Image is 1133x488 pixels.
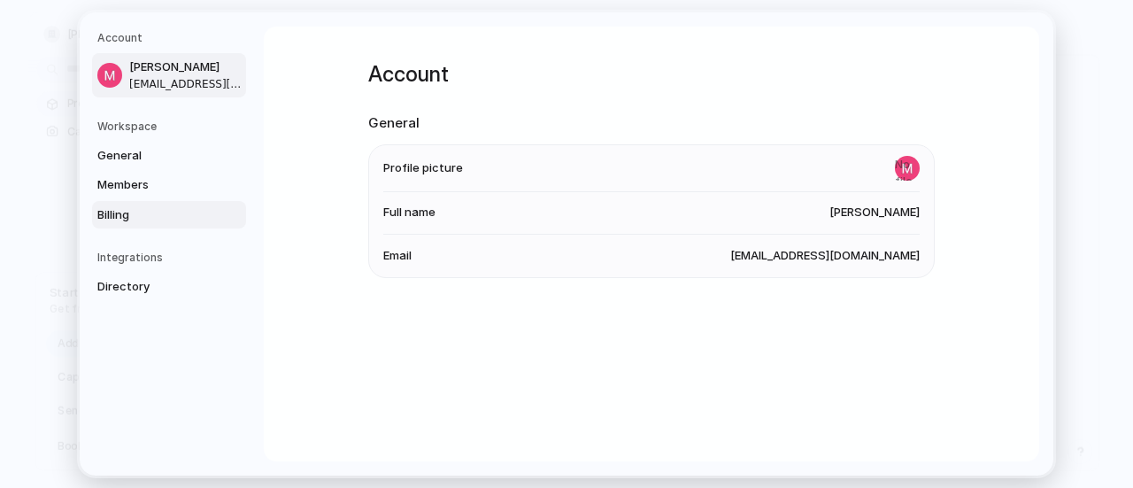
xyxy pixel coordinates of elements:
h5: Workspace [97,118,246,134]
a: [PERSON_NAME][EMAIL_ADDRESS][DOMAIN_NAME] [92,53,246,97]
span: Email [383,247,412,265]
span: General [97,146,211,164]
span: Directory [97,278,211,296]
span: Billing [97,205,211,223]
a: Members [92,171,246,199]
a: Directory [92,273,246,301]
span: [PERSON_NAME] [129,58,243,76]
span: [EMAIL_ADDRESS][DOMAIN_NAME] [730,247,920,265]
span: [PERSON_NAME] [829,204,920,221]
span: Full name [383,204,435,221]
h2: General [368,113,935,134]
span: Profile picture [383,159,463,177]
h1: Account [368,58,935,90]
h5: Account [97,30,246,46]
span: [EMAIL_ADDRESS][DOMAIN_NAME] [129,75,243,91]
a: Billing [92,200,246,229]
h5: Integrations [97,250,246,266]
span: Members [97,176,211,194]
a: General [92,141,246,169]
